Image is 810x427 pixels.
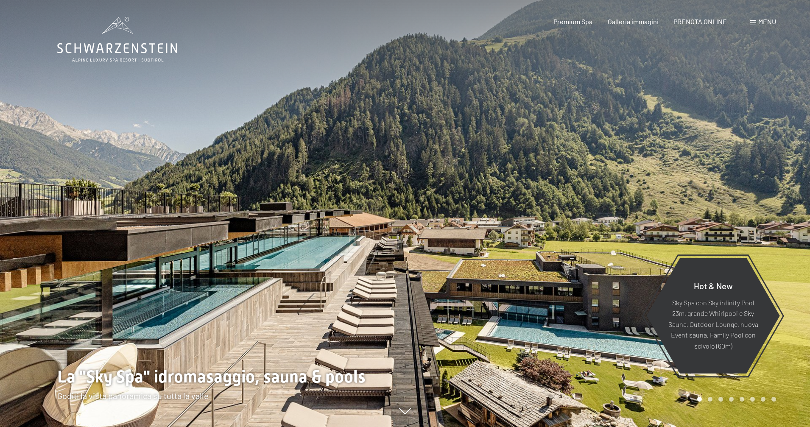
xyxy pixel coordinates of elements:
[673,17,727,25] a: PRENOTA ONLINE
[758,17,776,25] span: Menu
[553,17,592,25] a: Premium Spa
[694,397,776,402] div: Carousel Pagination
[729,397,734,402] div: Carousel Page 4
[718,397,723,402] div: Carousel Page 3
[667,297,759,351] p: Sky Spa con Sky infinity Pool 23m, grande Whirlpool e Sky Sauna, Outdoor Lounge, nuova Event saun...
[761,397,765,402] div: Carousel Page 7
[771,397,776,402] div: Carousel Page 8
[608,17,659,25] a: Galleria immagini
[750,397,755,402] div: Carousel Page 6
[740,397,744,402] div: Carousel Page 5
[697,397,702,402] div: Carousel Page 1 (Current Slide)
[694,280,733,290] span: Hot & New
[646,257,780,374] a: Hot & New Sky Spa con Sky infinity Pool 23m, grande Whirlpool e Sky Sauna, Outdoor Lounge, nuova ...
[708,397,712,402] div: Carousel Page 2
